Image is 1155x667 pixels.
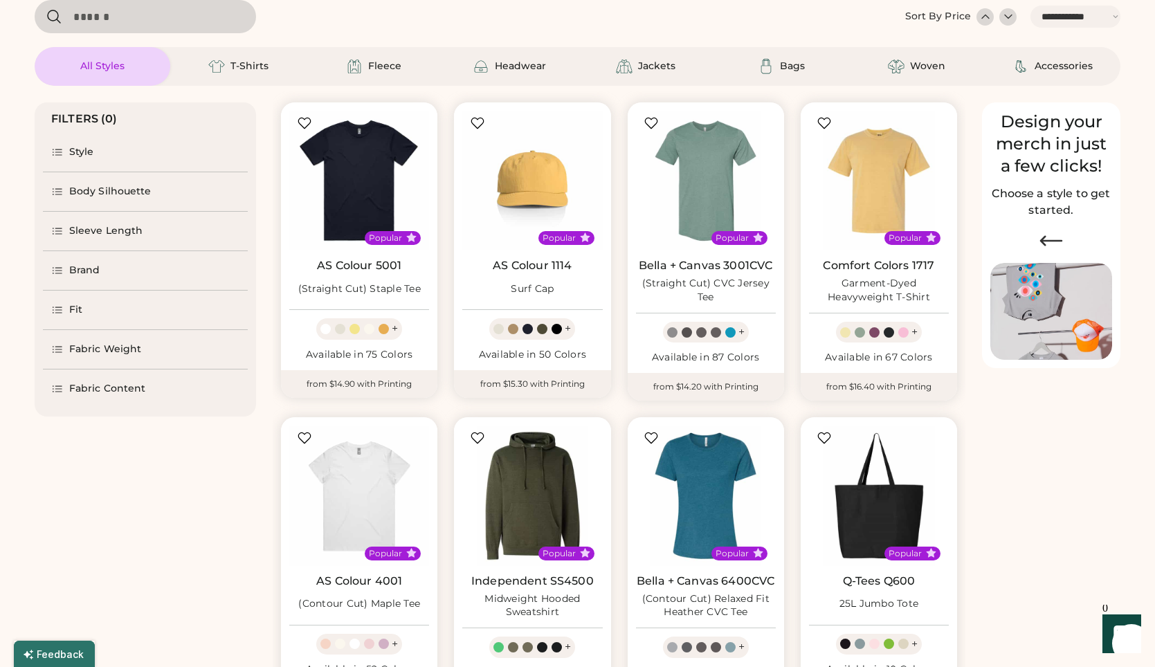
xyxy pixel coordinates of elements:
div: (Straight Cut) CVC Jersey Tee [636,277,776,304]
div: Body Silhouette [69,185,152,199]
div: + [565,639,571,655]
div: Popular [543,232,576,244]
a: Bella + Canvas 3001CVC [639,259,772,273]
img: Comfort Colors 1717 Garment-Dyed Heavyweight T-Shirt [809,111,949,250]
div: Style [69,145,94,159]
a: AS Colour 5001 [317,259,401,273]
a: Independent SS4500 [471,574,594,588]
img: Independent Trading Co. SS4500 Midweight Hooded Sweatshirt [462,426,602,565]
div: Popular [369,548,402,559]
div: Jackets [638,60,675,73]
div: Garment-Dyed Heavyweight T-Shirt [809,277,949,304]
div: Available in 50 Colors [462,348,602,362]
iframe: Front Chat [1089,605,1149,664]
div: T-Shirts [230,60,269,73]
div: from $16.40 with Printing [801,373,957,401]
div: Popular [716,548,749,559]
div: from $14.90 with Printing [281,370,437,398]
div: + [392,321,398,336]
img: Bags Icon [758,58,774,75]
img: Woven Icon [888,58,904,75]
h2: Choose a style to get started. [990,185,1112,219]
div: Headwear [495,60,546,73]
div: (Straight Cut) Staple Tee [298,282,421,296]
img: T-Shirts Icon [208,58,225,75]
div: Fabric Weight [69,342,141,356]
button: Popular Style [406,548,417,558]
div: 25L Jumbo Tote [839,597,919,611]
a: AS Colour 1114 [493,259,572,273]
div: FILTERS (0) [51,111,118,127]
div: Fabric Content [69,382,145,396]
button: Popular Style [580,548,590,558]
div: (Contour Cut) Relaxed Fit Heather CVC Tee [636,592,776,620]
div: Accessories [1035,60,1093,73]
a: Bella + Canvas 6400CVC [637,574,774,588]
div: Popular [889,232,922,244]
div: All Styles [80,60,125,73]
div: + [738,639,745,655]
div: (Contour Cut) Maple Tee [298,597,420,611]
div: + [392,637,398,652]
img: Jackets Icon [616,58,633,75]
img: Fleece Icon [346,58,363,75]
div: Design your merch in just a few clicks! [990,111,1112,177]
div: Brand [69,264,100,277]
a: Comfort Colors 1717 [823,259,934,273]
button: Popular Style [926,548,936,558]
div: Woven [910,60,945,73]
div: + [565,321,571,336]
div: Fit [69,303,82,317]
div: Available in 67 Colors [809,351,949,365]
div: Available in 75 Colors [289,348,429,362]
div: Popular [543,548,576,559]
button: Popular Style [580,232,590,243]
div: Fleece [368,60,401,73]
div: Midweight Hooded Sweatshirt [462,592,602,620]
div: from $15.30 with Printing [454,370,610,398]
div: + [738,325,745,340]
a: Q-Tees Q600 [843,574,916,588]
div: + [911,637,918,652]
div: + [911,325,918,340]
a: AS Colour 4001 [316,574,402,588]
img: BELLA + CANVAS 3001CVC (Straight Cut) CVC Jersey Tee [636,111,776,250]
div: Sleeve Length [69,224,143,238]
img: Headwear Icon [473,58,489,75]
button: Popular Style [753,548,763,558]
button: Popular Style [926,232,936,243]
div: Bags [780,60,805,73]
div: from $14.20 with Printing [628,373,784,401]
div: Sort By Price [905,10,971,24]
div: Available in 87 Colors [636,351,776,365]
div: Popular [716,232,749,244]
img: AS Colour 5001 (Straight Cut) Staple Tee [289,111,429,250]
img: AS Colour 4001 (Contour Cut) Maple Tee [289,426,429,565]
img: Accessories Icon [1012,58,1029,75]
img: Q-Tees Q600 25L Jumbo Tote [809,426,949,565]
img: BELLA + CANVAS 6400CVC (Contour Cut) Relaxed Fit Heather CVC Tee [636,426,776,565]
button: Popular Style [406,232,417,243]
div: Surf Cap [511,282,554,296]
div: Popular [889,548,922,559]
button: Popular Style [753,232,763,243]
img: AS Colour 1114 Surf Cap [462,111,602,250]
div: Popular [369,232,402,244]
img: Image of Lisa Congdon Eye Print on T-Shirt and Hat [990,263,1112,360]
